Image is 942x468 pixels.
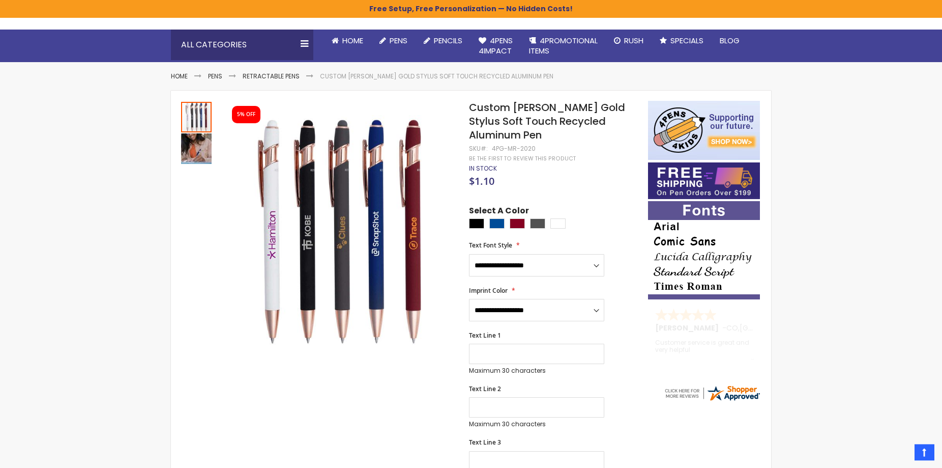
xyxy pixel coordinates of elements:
[521,30,606,63] a: 4PROMOTIONALITEMS
[529,35,598,56] span: 4PROMOTIONAL ITEMS
[320,72,553,80] li: Custom [PERSON_NAME] Gold Stylus Soft Touch Recycled Aluminum Pen
[655,323,722,333] span: [PERSON_NAME]
[655,339,754,361] div: Customer service is great and very helpful
[181,101,213,132] div: Custom Lexi Rose Gold Stylus Soft Touch Recycled Aluminum Pen
[223,116,455,348] img: Custom Lexi Rose Gold Stylus Soft Touch Recycled Aluminum Pen
[648,201,760,299] img: font-personalization-examples
[469,241,512,250] span: Text Font Style
[530,218,545,229] div: Gunmetal
[469,286,508,295] span: Imprint Color
[648,162,760,199] img: Free shipping on orders over $199
[469,420,604,428] p: Maximum 30 characters
[416,30,470,52] a: Pencils
[371,30,416,52] a: Pens
[181,133,212,164] img: Custom Lexi Rose Gold Stylus Soft Touch Recycled Aluminum Pen
[722,323,814,333] span: - ,
[469,164,497,173] div: Availability
[434,35,462,46] span: Pencils
[469,331,501,340] span: Text Line 1
[469,155,576,162] a: Be the first to review this product
[652,30,712,52] a: Specials
[237,111,255,118] div: 5% OFF
[624,35,643,46] span: Rush
[663,396,761,404] a: 4pens.com certificate URL
[171,72,188,80] a: Home
[469,384,501,393] span: Text Line 2
[208,72,222,80] a: Pens
[243,72,300,80] a: Retractable Pens
[469,164,497,173] span: In stock
[670,35,703,46] span: Specials
[342,35,363,46] span: Home
[492,145,536,153] div: 4PG-MR-2020
[606,30,652,52] a: Rush
[712,30,748,52] a: Blog
[479,35,513,56] span: 4Pens 4impact
[469,367,604,375] p: Maximum 30 characters
[648,101,760,160] img: 4pens 4 kids
[726,323,738,333] span: CO
[489,218,505,229] div: Dark Blue
[181,132,212,164] div: Custom Lexi Rose Gold Stylus Soft Touch Recycled Aluminum Pen
[469,144,488,153] strong: SKU
[720,35,740,46] span: Blog
[469,438,501,447] span: Text Line 3
[663,384,761,402] img: 4pens.com widget logo
[390,35,407,46] span: Pens
[740,323,814,333] span: [GEOGRAPHIC_DATA]
[469,205,529,219] span: Select A Color
[469,100,625,142] span: Custom [PERSON_NAME] Gold Stylus Soft Touch Recycled Aluminum Pen
[510,218,525,229] div: Burgundy
[469,218,484,229] div: Black
[858,441,942,468] iframe: Google Customer Reviews
[469,174,494,188] span: $1.10
[470,30,521,63] a: 4Pens4impact
[171,30,313,60] div: All Categories
[550,218,566,229] div: White
[323,30,371,52] a: Home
